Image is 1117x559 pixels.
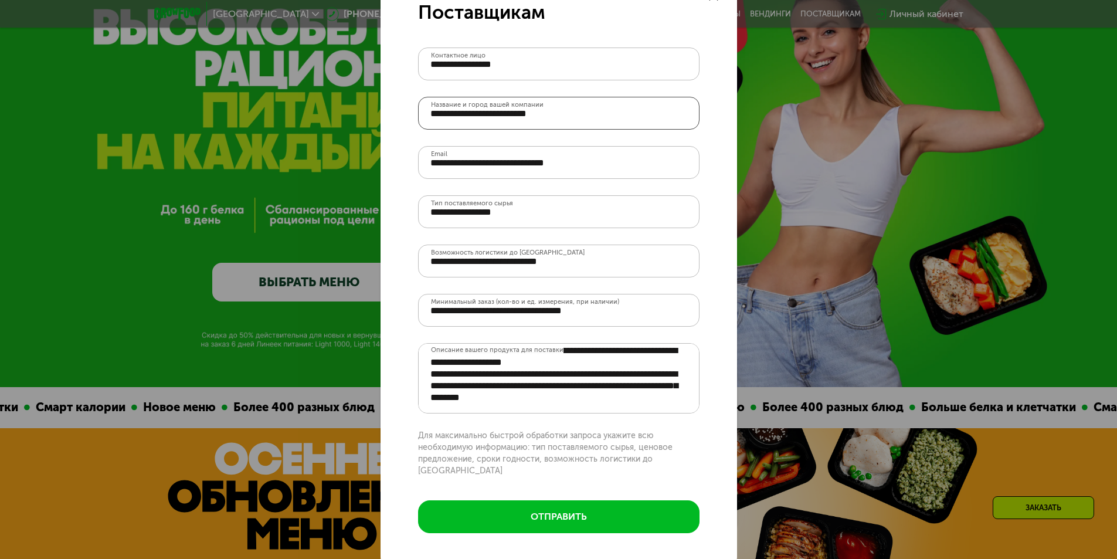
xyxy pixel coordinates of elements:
[431,101,544,108] label: Название и город вашей компании
[431,299,619,305] label: Минимальный заказ (кол-во и ед. измерения, при наличии)
[431,344,563,355] label: Описание вашего продукта для поставки
[418,1,700,24] div: Поставщикам
[431,151,447,157] label: Email
[418,430,700,477] p: Для максимально быстрой обработки запроса укажите всю необходимую информацию: тип поставляемого с...
[431,52,485,59] label: Контактное лицо
[431,200,513,206] label: Тип поставляемого сырья
[431,249,585,256] label: Возможность логистики до [GEOGRAPHIC_DATA]
[418,500,700,533] button: отправить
